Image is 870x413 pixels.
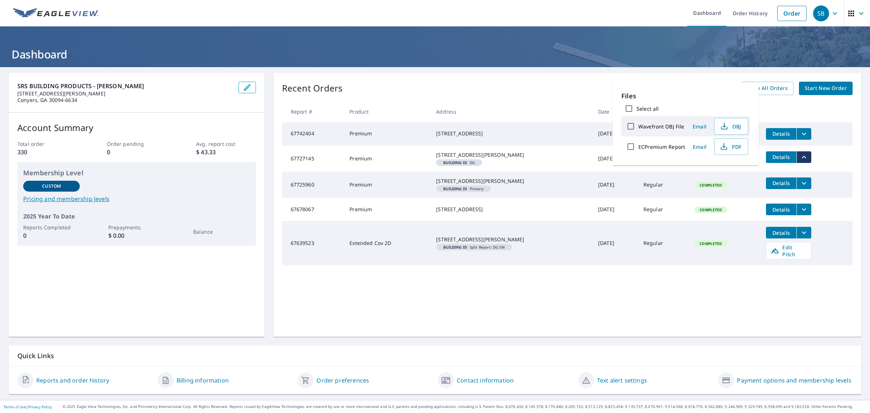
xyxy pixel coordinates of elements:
button: Email [688,141,711,152]
a: Billing information [177,376,229,385]
span: Details [770,229,792,236]
p: Custom [42,183,61,189]
button: filesDropdownBtn-67727145 [796,151,811,163]
p: [STREET_ADDRESS][PERSON_NAME] [17,90,233,97]
span: DG [439,161,479,164]
a: Reports and order history [36,376,109,385]
label: Wavefront OBJ File [638,123,684,130]
button: OBJ [714,118,748,135]
td: [DATE] [592,122,638,146]
button: filesDropdownBtn-67742404 [796,128,811,140]
span: Completed [695,183,726,188]
button: PDF [714,138,748,155]
span: Details [770,130,792,137]
p: Balance [193,228,250,236]
a: Text alert settings [597,376,647,385]
span: Details [770,206,792,213]
td: [DATE] [592,172,638,198]
p: Prepayments [108,224,165,231]
th: Report # [282,101,344,122]
button: detailsBtn-67725960 [766,177,796,189]
td: [DATE] [592,146,638,172]
button: filesDropdownBtn-67678067 [796,204,811,215]
p: Files [621,91,750,101]
span: View All Orders [748,84,788,93]
td: Regular [638,221,689,265]
td: Extended Cov 2D [344,221,430,265]
p: Total order [17,140,77,148]
div: [STREET_ADDRESS][PERSON_NAME] [436,151,587,159]
p: $ 0.00 [108,231,165,240]
span: Email [691,143,708,150]
button: Email [688,121,711,132]
td: Premium [344,172,430,198]
td: Regular [638,172,689,198]
button: detailsBtn-67678067 [766,204,796,215]
th: Product [344,101,430,122]
span: Details [770,180,792,187]
button: detailsBtn-67727145 [766,151,796,163]
span: Email [691,123,708,130]
div: [STREET_ADDRESS][PERSON_NAME] [436,236,587,243]
span: Split Report: DG SW [439,245,509,249]
td: Premium [344,146,430,172]
p: SRS BUILDING PRODUCTS - [PERSON_NAME] [17,82,233,90]
p: Membership Level [23,168,250,178]
span: OBJ [719,122,742,131]
span: Start New Order [805,84,847,93]
p: Reports Completed [23,224,80,231]
p: Quick Links [17,351,853,360]
p: 0 [23,231,80,240]
a: Payment options and membership levels [737,376,851,385]
td: [DATE] [592,198,638,221]
p: Order pending [107,140,166,148]
a: Start New Order [799,82,853,95]
p: Avg. report cost [196,140,256,148]
span: PDF [719,142,742,151]
td: Premium [344,122,430,146]
th: Date [592,101,638,122]
em: Building ID [443,245,467,249]
td: 67639523 [282,221,344,265]
p: Account Summary [17,121,256,134]
div: [STREET_ADDRESS][PERSON_NAME] [436,177,587,185]
button: detailsBtn-67639523 [766,227,796,238]
p: 0 [107,148,166,156]
button: detailsBtn-67742404 [766,128,796,140]
h1: Dashboard [9,47,861,62]
div: [STREET_ADDRESS] [436,206,587,213]
td: 67725960 [282,172,344,198]
div: SB [813,5,829,21]
span: Completed [695,207,726,212]
span: Completed [695,241,726,246]
a: Contact information [457,376,514,385]
p: Recent Orders [282,82,343,95]
a: Pricing and membership levels [23,195,250,203]
a: Terms of Use [4,404,26,409]
label: ECPremium Report [638,143,685,150]
a: Order preferences [316,376,369,385]
p: Conyers, GA 30094-6634 [17,97,233,103]
a: View All Orders [742,82,794,95]
a: Order [777,6,807,21]
td: Premium [344,198,430,221]
td: Regular [638,198,689,221]
div: [STREET_ADDRESS] [436,130,587,137]
td: 67727145 [282,146,344,172]
p: 330 [17,148,77,156]
button: filesDropdownBtn-67725960 [796,177,811,189]
p: 2025 Year To Date [23,212,250,221]
span: Details [770,154,792,160]
em: Building ID [443,187,467,191]
td: 67742404 [282,122,344,146]
p: $ 43.33 [196,148,256,156]
p: | [4,405,52,409]
em: Building ID [443,161,467,164]
img: EV Logo [13,8,99,19]
p: © 2025 Eagle View Technologies, Inc. and Pictometry International Corp. All Rights Reserved. Repo... [63,404,866,409]
span: Edit Pitch [771,244,807,258]
td: 67678067 [282,198,344,221]
a: Edit Pitch [766,242,811,259]
span: Primary [439,187,488,191]
button: filesDropdownBtn-67639523 [796,227,811,238]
